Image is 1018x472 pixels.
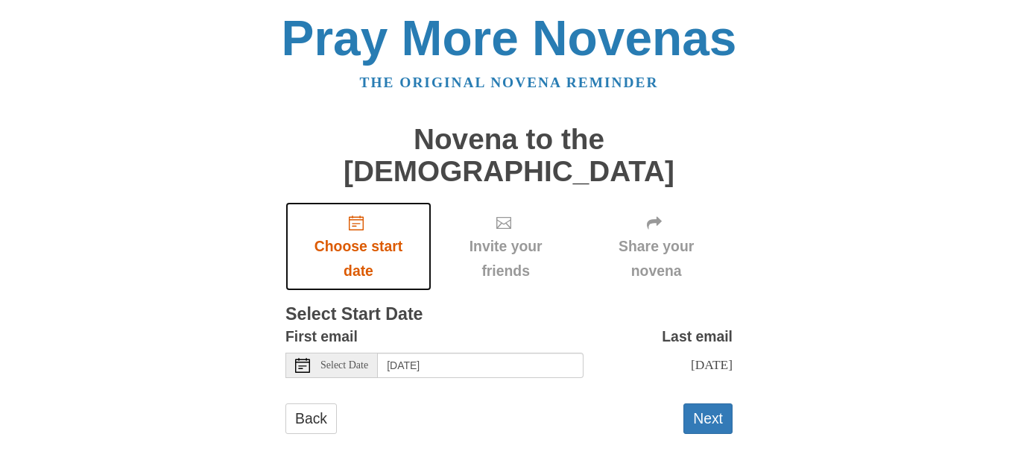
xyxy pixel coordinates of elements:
a: Pray More Novenas [282,10,737,66]
h1: Novena to the [DEMOGRAPHIC_DATA] [285,124,733,187]
a: Back [285,403,337,434]
label: Last email [662,324,733,349]
span: Share your novena [595,234,718,283]
button: Next [683,403,733,434]
h3: Select Start Date [285,305,733,324]
div: Click "Next" to confirm your start date first. [431,202,580,291]
label: First email [285,324,358,349]
a: The original novena reminder [360,75,659,90]
span: Choose start date [300,234,417,283]
span: Invite your friends [446,234,565,283]
span: Select Date [320,360,368,371]
span: [DATE] [691,357,733,372]
a: Choose start date [285,202,431,291]
div: Click "Next" to confirm your start date first. [580,202,733,291]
